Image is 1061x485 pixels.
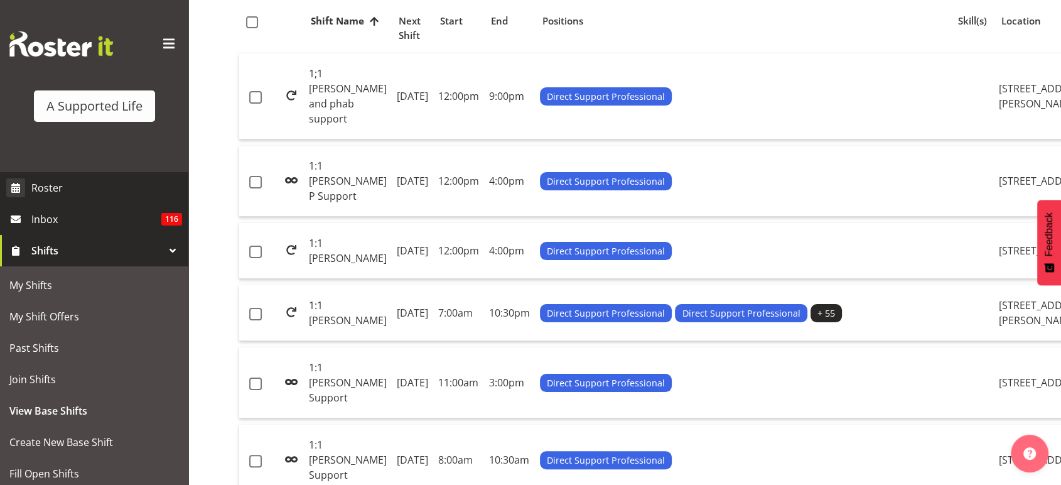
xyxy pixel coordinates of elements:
span: + 55 [817,307,835,320]
span: Direct Support Professional [547,376,665,390]
span: Feedback [1043,212,1055,256]
span: Direct Support Professional [682,307,800,320]
span: View Base Shifts [9,401,179,420]
span: Create New Base Shift [9,433,179,452]
td: [DATE] [392,146,433,217]
td: [DATE] [392,347,433,418]
span: Fill Open Shifts [9,464,179,483]
img: help-xxl-2.png [1023,447,1036,460]
span: Direct Support Professional [547,454,665,467]
span: 116 [161,213,182,226]
span: Shifts [31,241,163,260]
div: A Supported Life [46,97,143,116]
td: 11:00am [433,347,484,418]
span: Start [440,14,463,28]
span: Skill(s) [958,14,987,28]
span: Join Shifts [9,370,179,389]
a: Past Shifts [3,332,185,364]
td: 12:00pm [433,53,484,139]
td: 1:1 [PERSON_NAME] [304,285,392,341]
span: My Shift Offers [9,307,179,326]
td: 9:00pm [484,53,535,139]
td: 3:00pm [484,347,535,418]
img: Rosterit website logo [9,31,113,57]
span: Direct Support Professional [547,244,665,258]
td: 7:00am [433,285,484,341]
td: 12:00pm [433,146,484,217]
span: End [491,14,508,28]
span: Inbox [31,210,161,229]
span: Next Shift [399,14,426,43]
td: [DATE] [392,285,433,341]
td: 10:30pm [484,285,535,341]
td: [DATE] [392,53,433,139]
a: Join Shifts [3,364,185,395]
span: Shift Name [311,14,364,28]
td: 1:1 [PERSON_NAME] [304,223,392,279]
span: My Shifts [9,276,179,295]
span: Roster [31,178,182,197]
span: Past Shifts [9,339,179,357]
td: 12:00pm [433,223,484,279]
span: Direct Support Professional [547,90,665,104]
td: 1;1 [PERSON_NAME] and phab support [304,53,392,139]
td: 1:1 [PERSON_NAME] Support [304,347,392,418]
a: Create New Base Shift [3,427,185,458]
td: [DATE] [392,223,433,279]
a: My Shifts [3,270,185,301]
span: Direct Support Professional [547,175,665,188]
td: 4:00pm [484,146,535,217]
span: Location [1001,14,1040,28]
span: Direct Support Professional [547,307,665,320]
a: My Shift Offers [3,301,185,332]
td: 1:1 [PERSON_NAME] P Support [304,146,392,217]
a: View Base Shifts [3,395,185,427]
button: Feedback - Show survey [1037,200,1061,285]
span: Positions [542,14,583,28]
td: 4:00pm [484,223,535,279]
